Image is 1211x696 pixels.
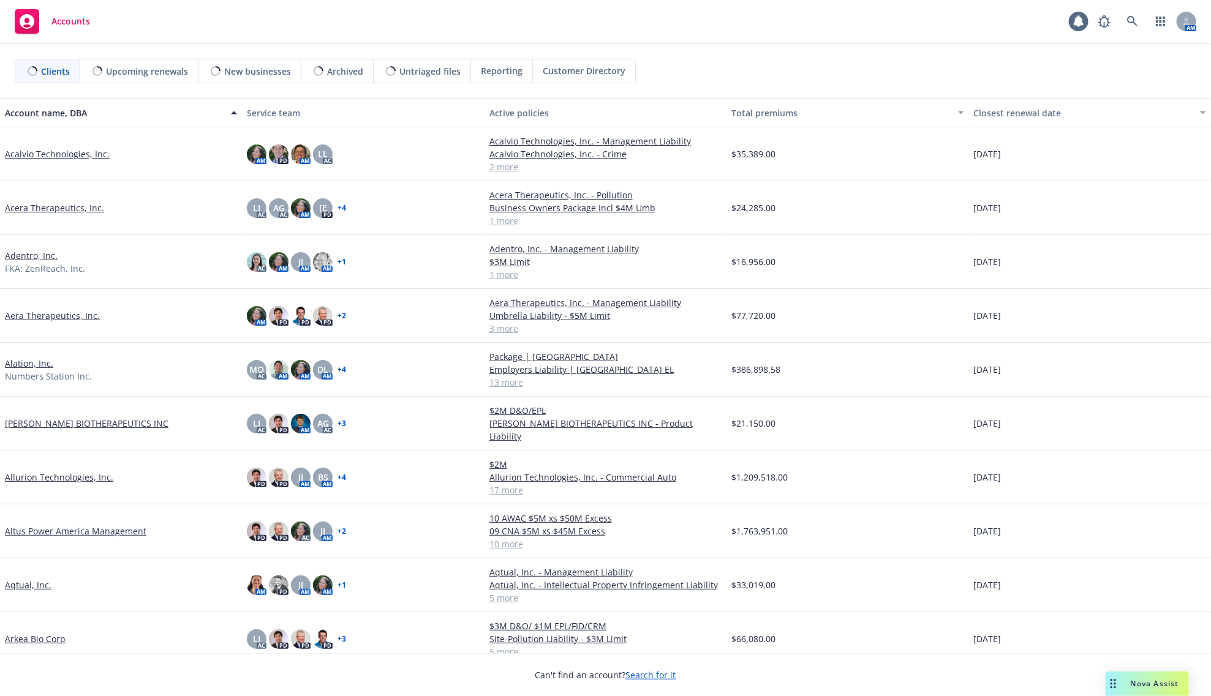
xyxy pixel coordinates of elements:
[731,148,775,160] span: $35,389.00
[974,471,1002,484] span: [DATE]
[731,201,775,214] span: $24,285.00
[485,98,726,127] button: Active policies
[317,417,329,430] span: AG
[242,98,484,127] button: Service team
[969,98,1211,127] button: Closest renewal date
[298,578,303,591] span: JJ
[489,107,722,119] div: Active policies
[974,255,1002,268] span: [DATE]
[489,363,722,376] a: Employers Liability | [GEOGRAPHIC_DATA] EL
[253,201,260,214] span: LI
[224,65,291,78] span: New businesses
[291,306,311,326] img: photo
[338,635,346,643] a: + 3
[5,107,224,119] div: Account name, DBA
[10,4,95,39] a: Accounts
[269,306,289,326] img: photo
[489,471,722,484] a: Allurion Technologies, Inc. - Commercial Auto
[489,376,722,389] a: 13 more
[247,468,266,487] img: photo
[5,201,104,214] a: Acera Therapeutics, Inc.
[974,309,1002,322] span: [DATE]
[247,144,266,164] img: photo
[269,252,289,272] img: photo
[731,309,775,322] span: $77,720.00
[313,629,333,649] img: photo
[1131,678,1179,689] span: Nova Assist
[318,148,328,160] span: LL
[731,363,780,376] span: $386,898.58
[1106,672,1121,696] div: Drag to move
[253,632,260,645] span: LI
[399,65,461,78] span: Untriaged files
[974,578,1002,591] span: [DATE]
[5,148,110,160] a: Acalvio Technologies, Inc.
[489,632,722,645] a: Site-Pollution Liability - $3M Limit
[543,64,625,77] span: Customer Directory
[489,189,722,201] a: Acera Therapeutics, Inc. - Pollution
[269,414,289,433] img: photo
[291,629,311,649] img: photo
[489,525,722,537] a: 09 CNA $5M xs $45M Excess
[313,575,333,595] img: photo
[489,591,722,604] a: 5 more
[269,468,289,487] img: photo
[489,512,722,525] a: 10 AWAC $5M xs $50M Excess
[273,201,285,214] span: AG
[291,522,311,541] img: photo
[731,525,788,537] span: $1,763,951.00
[489,619,722,632] a: $3M D&O/ $1M EPL/FID/CRM
[291,144,311,164] img: photo
[489,645,722,658] a: 5 more
[974,201,1002,214] span: [DATE]
[974,148,1002,160] span: [DATE]
[319,201,327,214] span: [E
[317,363,328,376] span: DL
[5,370,92,383] span: Numbers Station Inc.
[489,322,722,335] a: 3 more
[489,201,722,214] a: Business Owners Package Incl $4M Umb
[1092,9,1117,34] a: Report a Bug
[1106,672,1189,696] button: Nova Assist
[338,258,346,266] a: + 1
[974,632,1002,645] span: [DATE]
[41,65,70,78] span: Clients
[489,309,722,322] a: Umbrella Liability - $5M Limit
[338,312,346,320] a: + 2
[489,350,722,363] a: Package | [GEOGRAPHIC_DATA]
[626,669,676,681] a: Search for it
[731,578,775,591] span: $33,019.00
[318,471,328,484] span: BS
[5,632,66,645] a: Arkea Bio Corp
[481,64,523,77] span: Reporting
[106,65,188,78] span: Upcoming renewals
[731,632,775,645] span: $66,080.00
[338,204,346,212] a: + 4
[5,578,51,591] a: Aqtual, Inc.
[338,582,346,589] a: + 1
[247,107,479,119] div: Service team
[726,98,968,127] button: Total premiums
[51,17,90,26] span: Accounts
[5,417,168,430] a: [PERSON_NAME] BIOTHERAPEUTICS INC
[5,357,53,370] a: Alation, Inc.
[247,306,266,326] img: photo
[327,65,363,78] span: Archived
[974,363,1002,376] span: [DATE]
[269,575,289,595] img: photo
[489,148,722,160] a: Acalvio Technologies, Inc. - Crime
[5,262,85,275] span: FKA: ZenReach, Inc.
[269,144,289,164] img: photo
[489,255,722,268] a: $3M Limit
[269,522,289,541] img: photo
[269,360,289,380] img: photo
[5,471,113,484] a: Allurion Technologies, Inc.
[298,255,303,268] span: JJ
[489,242,722,255] a: Adentro, Inc. - Management Liability
[313,306,333,326] img: photo
[489,214,722,227] a: 1 more
[974,107,1193,119] div: Closest renewal date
